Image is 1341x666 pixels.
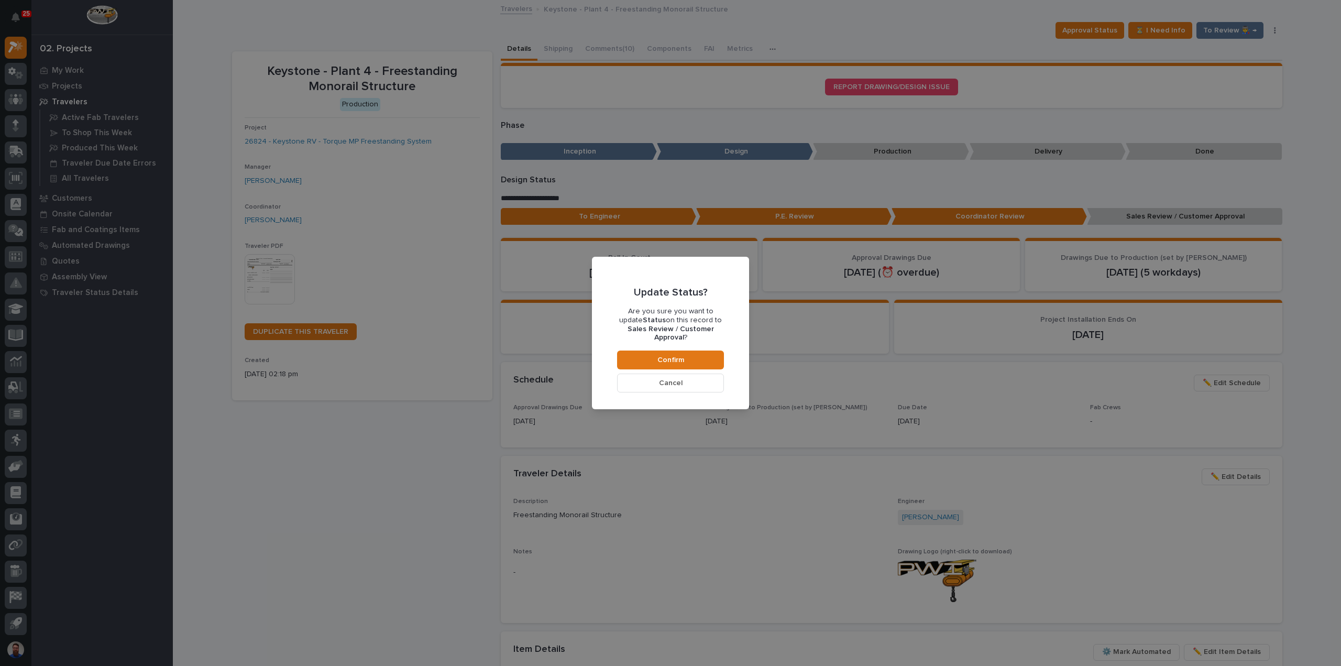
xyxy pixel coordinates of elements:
b: Status [643,316,666,324]
p: Update Status? [634,286,708,299]
b: Sales Review / Customer Approval [628,325,714,342]
button: Confirm [617,351,724,369]
span: Confirm [657,355,684,365]
button: Cancel [617,374,724,392]
p: Are you sure you want to update on this record to ? [617,307,724,342]
span: Cancel [659,378,683,388]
